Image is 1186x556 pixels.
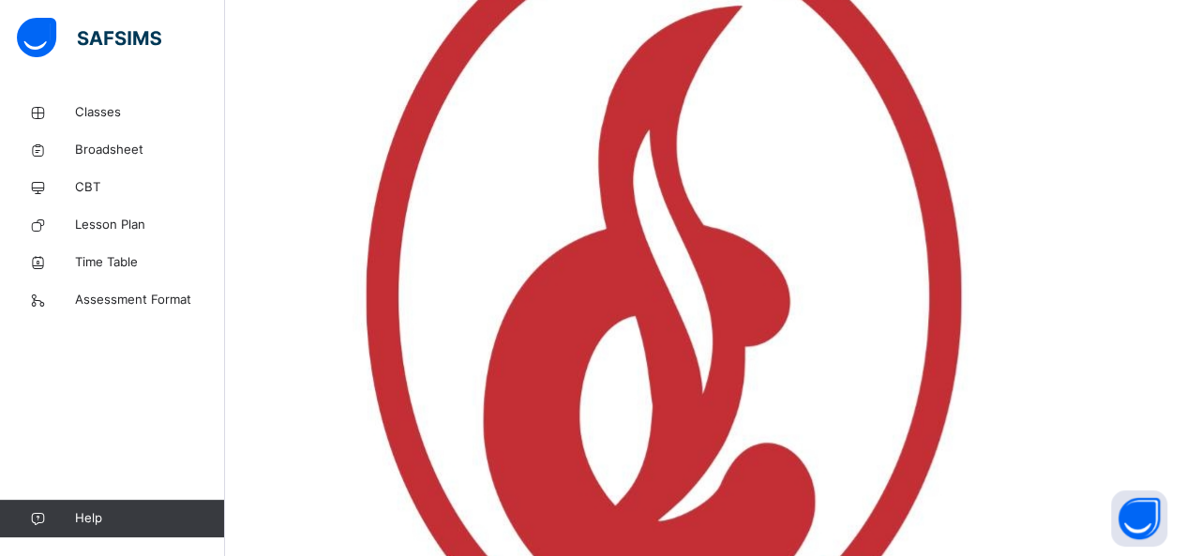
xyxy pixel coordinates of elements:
[75,141,225,159] span: Broadsheet
[75,509,224,528] span: Help
[75,178,225,197] span: CBT
[17,18,161,57] img: safsims
[75,253,225,272] span: Time Table
[75,291,225,309] span: Assessment Format
[75,103,225,122] span: Classes
[1111,490,1167,547] button: Open asap
[75,216,225,234] span: Lesson Plan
